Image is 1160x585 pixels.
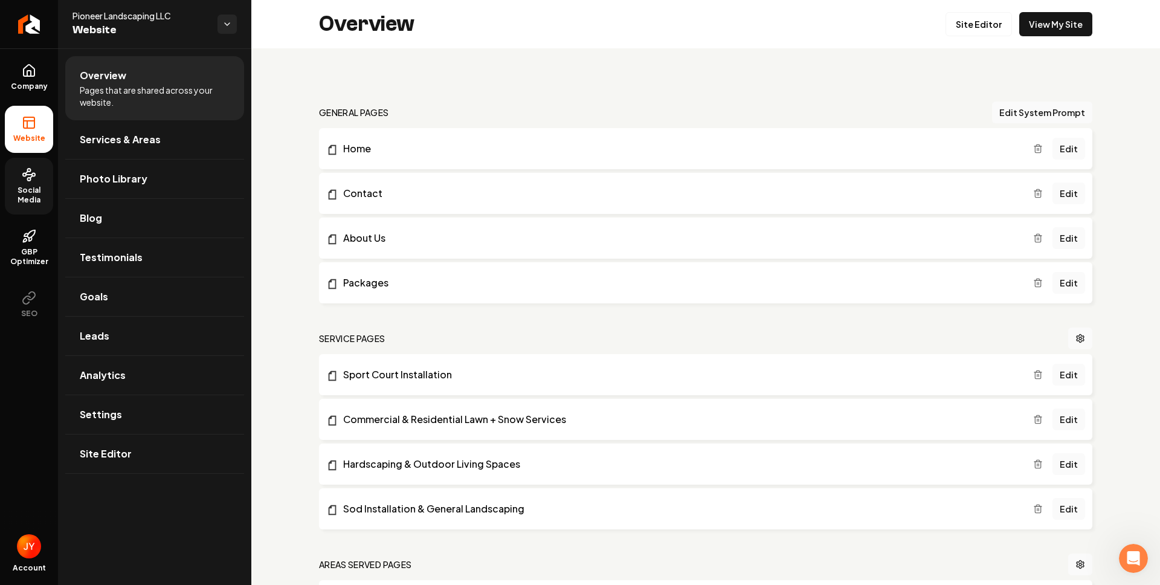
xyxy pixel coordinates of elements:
span: Website [72,22,208,39]
span: Account [13,563,46,573]
a: Edit [1052,272,1085,294]
img: Joshua Yocum [17,534,41,558]
h2: Service Pages [319,332,385,344]
span: Services & Areas [80,132,161,147]
a: Services & Areas [65,120,244,159]
a: Packages [326,276,1033,290]
span: Goals [80,289,108,304]
a: Testimonials [65,238,244,277]
span: Pages that are shared across your website. [80,84,230,108]
a: Analytics [65,356,244,395]
span: Analytics [80,368,126,383]
a: Edit [1052,364,1085,386]
span: Leads [80,329,109,343]
img: Rebolt Logo [18,15,40,34]
h2: general pages [319,106,389,118]
button: SEO [5,281,53,328]
span: Website [8,134,50,143]
a: Blog [65,199,244,238]
a: Social Media [5,158,53,215]
a: View My Site [1019,12,1092,36]
a: Edit [1052,138,1085,160]
a: Photo Library [65,160,244,198]
iframe: Intercom live chat [1119,544,1148,573]
span: Photo Library [80,172,147,186]
span: GBP Optimizer [5,247,53,267]
a: Edit [1052,227,1085,249]
a: Hardscaping & Outdoor Living Spaces [326,457,1033,471]
span: Company [6,82,53,91]
span: Testimonials [80,250,143,265]
span: Blog [80,211,102,225]
a: Edit [1052,183,1085,204]
span: Overview [80,68,126,83]
a: Edit [1052,498,1085,520]
a: Company [5,54,53,101]
a: GBP Optimizer [5,219,53,276]
a: Site Editor [65,435,244,473]
h2: Overview [319,12,414,36]
button: Edit System Prompt [992,102,1092,123]
a: Settings [65,395,244,434]
a: Contact [326,186,1033,201]
h2: Areas Served Pages [319,558,411,570]
a: About Us [326,231,1033,245]
a: Edit [1052,453,1085,475]
a: Edit [1052,409,1085,430]
a: Commercial & Residential Lawn + Snow Services [326,412,1033,427]
a: Sport Court Installation [326,367,1033,382]
a: Sod Installation & General Landscaping [326,502,1033,516]
button: Open user button [17,534,41,558]
span: SEO [16,309,42,318]
a: Goals [65,277,244,316]
span: Pioneer Landscaping LLC [72,10,208,22]
a: Leads [65,317,244,355]
span: Site Editor [80,447,132,461]
span: Settings [80,407,122,422]
span: Social Media [5,186,53,205]
a: Home [326,141,1033,156]
a: Site Editor [946,12,1012,36]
